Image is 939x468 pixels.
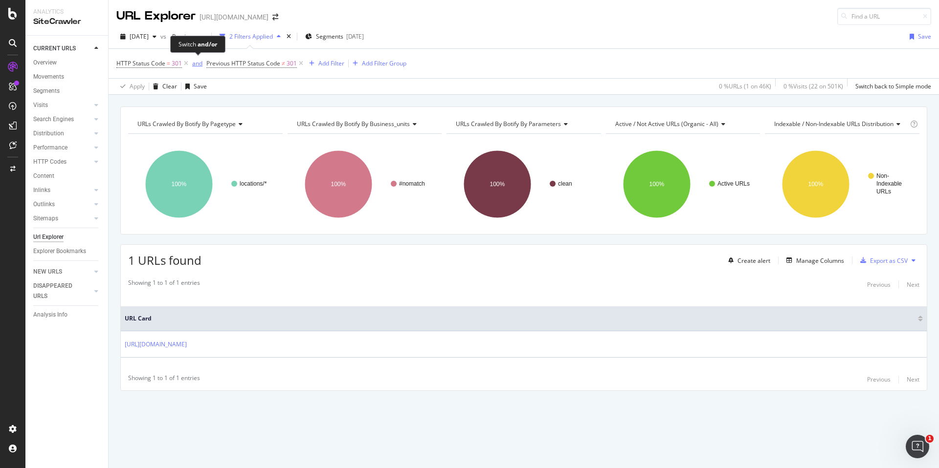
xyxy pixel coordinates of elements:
[130,82,145,90] div: Apply
[796,256,844,265] div: Manage Columns
[558,180,572,187] text: clean
[295,116,433,132] h4: URLs Crawled By Botify By business_units
[719,82,771,90] div: 0 % URLs ( 1 on 46K )
[282,59,285,67] span: ≠
[33,72,101,82] a: Movements
[724,253,770,268] button: Create alert
[33,246,86,256] div: Explorer Bookmarks
[907,375,919,383] div: Next
[162,82,177,90] div: Clear
[907,278,919,290] button: Next
[331,181,346,188] text: 100%
[33,100,48,110] div: Visits
[774,120,894,128] span: Indexable / Non-Indexable URLs distribution
[116,79,145,94] button: Apply
[867,375,891,383] div: Previous
[870,256,908,265] div: Export as CSV
[856,253,908,268] button: Export as CSV
[33,8,100,16] div: Analytics
[876,172,889,179] text: Non-
[33,157,67,167] div: HTTP Codes
[851,79,931,94] button: Switch back to Simple mode
[33,58,57,68] div: Overview
[130,32,149,41] span: 2025 Sep. 12th
[316,32,343,41] span: Segments
[181,79,207,94] button: Save
[33,199,55,210] div: Outlinks
[288,142,442,227] svg: A chart.
[33,157,91,167] a: HTTP Codes
[906,29,931,44] button: Save
[907,280,919,289] div: Next
[33,100,91,110] a: Visits
[168,29,207,44] button: Previous
[33,213,58,224] div: Sitemaps
[490,181,505,188] text: 100%
[128,374,200,385] div: Showing 1 to 1 of 1 entries
[192,59,202,67] div: and
[772,116,908,132] h4: Indexable / Non-Indexable URLs Distribution
[456,120,561,128] span: URLs Crawled By Botify By parameters
[287,57,297,70] span: 301
[229,32,273,41] div: 2 Filters Applied
[918,32,931,41] div: Save
[33,213,91,224] a: Sitemaps
[116,8,196,24] div: URL Explorer
[149,79,177,94] button: Clear
[837,8,931,25] input: Find a URL
[116,29,160,44] button: [DATE]
[179,40,217,48] div: Switch
[33,199,91,210] a: Outlinks
[33,232,101,242] a: Url Explorer
[297,120,410,128] span: URLs Crawled By Botify By business_units
[33,310,67,320] div: Analysis Info
[33,128,91,139] a: Distribution
[216,29,285,44] button: 2 Filters Applied
[172,57,182,70] span: 301
[346,32,364,41] div: [DATE]
[198,40,217,48] div: and/or
[349,58,406,69] button: Add Filter Group
[240,180,267,187] text: locations/*
[128,278,200,290] div: Showing 1 to 1 of 1 entries
[782,255,844,266] button: Manage Columns
[160,32,168,41] span: vs
[867,280,891,289] div: Previous
[33,246,101,256] a: Explorer Bookmarks
[867,278,891,290] button: Previous
[125,340,187,349] a: [URL][DOMAIN_NAME]
[454,116,592,132] h4: URLs Crawled By Botify By parameters
[447,142,601,227] svg: A chart.
[33,185,50,195] div: Inlinks
[606,142,760,227] svg: A chart.
[33,310,101,320] a: Analysis Info
[876,188,891,195] text: URLs
[855,82,931,90] div: Switch back to Simple mode
[399,180,425,187] text: #nomatch
[33,281,83,301] div: DISAPPEARED URLS
[33,171,101,181] a: Content
[33,267,62,277] div: NEW URLS
[33,143,91,153] a: Performance
[926,435,934,443] span: 1
[362,59,406,67] div: Add Filter Group
[33,43,76,54] div: CURRENT URLS
[808,181,824,188] text: 100%
[168,32,196,41] span: Previous
[33,185,91,195] a: Inlinks
[128,142,283,227] svg: A chart.
[116,59,165,67] span: HTTP Status Code
[33,143,67,153] div: Performance
[907,374,919,385] button: Next
[137,120,236,128] span: URLs Crawled By Botify By pagetype
[33,86,60,96] div: Segments
[33,114,74,125] div: Search Engines
[172,181,187,188] text: 100%
[765,142,919,227] div: A chart.
[717,180,750,187] text: Active URLs
[783,82,843,90] div: 0 % Visits ( 22 on 501K )
[272,14,278,21] div: arrow-right-arrow-left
